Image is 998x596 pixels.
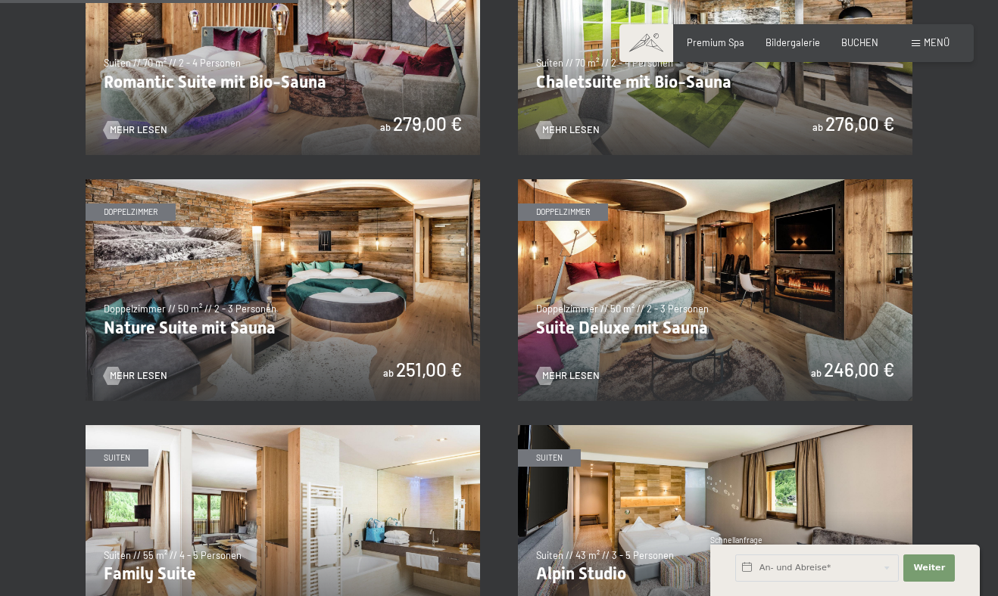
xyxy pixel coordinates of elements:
[536,123,600,137] a: Mehr Lesen
[86,179,480,187] a: Nature Suite mit Sauna
[766,36,820,48] a: Bildergalerie
[518,425,912,433] a: Alpin Studio
[110,123,167,137] span: Mehr Lesen
[542,123,600,137] span: Mehr Lesen
[913,562,945,574] span: Weiter
[924,36,950,48] span: Menü
[86,179,480,401] img: Nature Suite mit Sauna
[710,535,763,545] span: Schnellanfrage
[542,369,600,383] span: Mehr Lesen
[518,179,912,187] a: Suite Deluxe mit Sauna
[110,369,167,383] span: Mehr Lesen
[104,123,167,137] a: Mehr Lesen
[687,36,744,48] a: Premium Spa
[903,554,955,582] button: Weiter
[518,179,912,401] img: Suite Deluxe mit Sauna
[104,369,167,383] a: Mehr Lesen
[86,425,480,433] a: Family Suite
[841,36,878,48] a: BUCHEN
[536,369,600,383] a: Mehr Lesen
